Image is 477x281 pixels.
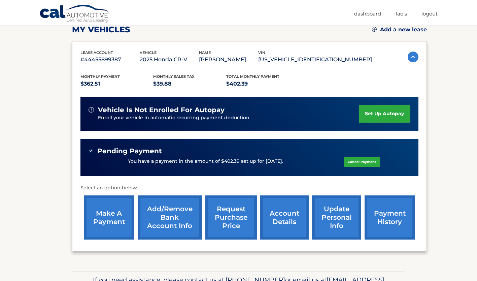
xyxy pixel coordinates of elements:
a: Cancel Payment [344,157,380,167]
p: [PERSON_NAME] [199,55,258,64]
a: payment history [365,195,415,240]
span: Total Monthly Payment [226,74,279,79]
a: Cal Automotive [39,4,110,24]
img: add.svg [372,27,377,32]
a: Dashboard [354,8,381,19]
span: vehicle [140,50,157,55]
p: #44455899387 [80,55,140,64]
p: $362.51 [80,79,154,89]
a: request purchase price [205,195,257,240]
span: vehicle is not enrolled for autopay [98,106,225,114]
span: lease account [80,50,113,55]
a: Logout [421,8,438,19]
span: Monthly Payment [80,74,120,79]
p: [US_VEHICLE_IDENTIFICATION_NUMBER] [258,55,372,64]
a: Add/Remove bank account info [138,195,202,240]
a: make a payment [84,195,134,240]
p: $39.88 [153,79,226,89]
p: Select an option below: [80,184,418,192]
a: update personal info [312,195,361,240]
a: Add a new lease [372,26,427,33]
span: Monthly sales Tax [153,74,195,79]
img: accordion-active.svg [408,52,418,62]
span: vin [258,50,265,55]
p: 2025 Honda CR-V [140,55,199,64]
a: FAQ's [396,8,407,19]
p: Enroll your vehicle in automatic recurring payment deduction. [98,114,359,122]
span: name [199,50,211,55]
img: alert-white.svg [89,107,94,113]
img: check-green.svg [89,148,93,153]
span: Pending Payment [97,147,162,155]
a: set up autopay [359,105,410,123]
p: You have a payment in the amount of $402.39 set up for [DATE]. [128,158,283,165]
p: $402.39 [226,79,299,89]
a: account details [260,195,309,240]
h2: my vehicles [72,25,130,35]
